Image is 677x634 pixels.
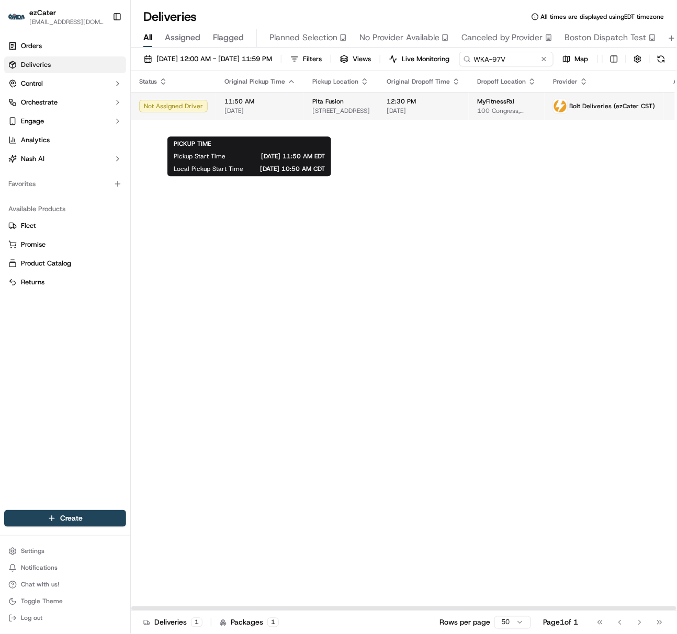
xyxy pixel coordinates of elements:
input: Got a question? Start typing here... [27,68,188,79]
button: Live Monitoring [385,52,454,66]
a: Product Catalog [8,259,122,268]
span: Chat with us! [21,581,59,589]
button: Filters [286,52,326,66]
span: Analytics [21,135,50,145]
button: Settings [4,544,126,559]
img: Wisdom Oko [10,181,27,201]
span: Local Pickup Start Time [174,165,243,173]
a: Analytics [4,132,126,148]
img: Grace Nketiah [10,153,27,169]
span: • [87,163,91,171]
span: Pickup Location [312,77,358,86]
span: Fleet [21,221,36,230]
div: 📗 [10,235,19,244]
button: See all [162,134,190,147]
span: Dropoff Location [477,77,526,86]
span: Create [60,513,83,524]
span: Boston Dispatch Test [565,31,647,44]
button: Notifications [4,561,126,575]
button: Create [4,510,126,527]
span: 100 Congress, [STREET_ADDRESS] [477,107,536,115]
img: 4920774857489_3d7f54699973ba98c624_72.jpg [22,100,41,119]
a: Returns [8,278,122,287]
span: Pickup Start Time [174,152,225,160]
div: Page 1 of 1 [544,617,579,628]
span: [DATE] [119,191,141,199]
span: Orchestrate [21,98,58,107]
img: bolt_logo.png [554,99,567,113]
span: Pita Fusion [312,97,344,106]
span: Returns [21,278,44,287]
span: No Provider Available [359,31,439,44]
span: Map [575,54,589,64]
img: Nash [10,11,31,32]
p: Welcome 👋 [10,42,190,59]
button: Start new chat [178,103,190,116]
div: Available Products [4,201,126,217]
div: Favorites [4,176,126,192]
button: [DATE] 12:00 AM - [DATE] 11:59 PM [139,52,277,66]
span: Provider [553,77,578,86]
span: Original Pickup Time [224,77,285,86]
button: Toggle Theme [4,594,126,609]
span: [DATE] [93,163,114,171]
img: 1736555255976-a54dd68f-1ca7-489b-9aae-adbdc363a1c4 [21,191,29,200]
button: Refresh [654,52,669,66]
button: [EMAIL_ADDRESS][DOMAIN_NAME] [29,18,104,26]
div: Deliveries [143,617,202,628]
button: Orchestrate [4,94,126,111]
div: Packages [220,617,279,628]
span: All times are displayed using EDT timezone [541,13,664,21]
span: PICKUP TIME [174,140,211,148]
span: Promise [21,240,46,249]
span: Flagged [213,31,244,44]
span: Notifications [21,564,58,572]
div: 💻 [88,235,97,244]
button: Fleet [4,217,126,234]
button: Nash AI [4,151,126,167]
span: Bolt Deliveries (ezCater CST) [570,102,656,110]
span: Log out [21,614,42,623]
span: [DATE] [387,107,460,115]
span: MyFitnessPal [477,97,515,106]
img: ezCater [8,14,25,20]
span: [PERSON_NAME] [32,163,85,171]
button: ezCater [29,7,56,18]
h1: Deliveries [143,8,197,25]
span: Canceled by Provider [461,31,543,44]
a: Fleet [8,221,122,230]
div: We're available if you need us! [47,111,144,119]
span: [DATE] [224,107,296,115]
img: 1736555255976-a54dd68f-1ca7-489b-9aae-adbdc363a1c4 [21,163,29,171]
span: Wisdom [PERSON_NAME] [32,191,111,199]
span: 11:50 AM [224,97,296,106]
a: Deliveries [4,56,126,73]
div: Past conversations [10,136,70,145]
button: Log out [4,611,126,626]
span: Assigned [165,31,200,44]
div: 1 [191,618,202,627]
div: Start new chat [47,100,172,111]
span: Settings [21,547,44,556]
a: 💻API Documentation [84,230,172,249]
button: Engage [4,113,126,130]
span: Engage [21,117,44,126]
span: Knowledge Base [21,234,80,245]
a: Powered byPylon [74,259,127,268]
span: [DATE] 11:50 AM EDT [242,152,325,160]
span: • [114,191,117,199]
span: Nash AI [21,154,44,164]
a: Orders [4,38,126,54]
span: Filters [303,54,322,64]
p: Rows per page [439,617,490,628]
span: Planned Selection [269,31,337,44]
button: Control [4,75,126,92]
span: Control [21,79,43,88]
button: Product Catalog [4,255,126,272]
img: 1736555255976-a54dd68f-1ca7-489b-9aae-adbdc363a1c4 [10,100,29,119]
button: Promise [4,236,126,253]
span: [DATE] 12:00 AM - [DATE] 11:59 PM [156,54,272,64]
button: ezCaterezCater[EMAIL_ADDRESS][DOMAIN_NAME] [4,4,108,29]
a: 📗Knowledge Base [6,230,84,249]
